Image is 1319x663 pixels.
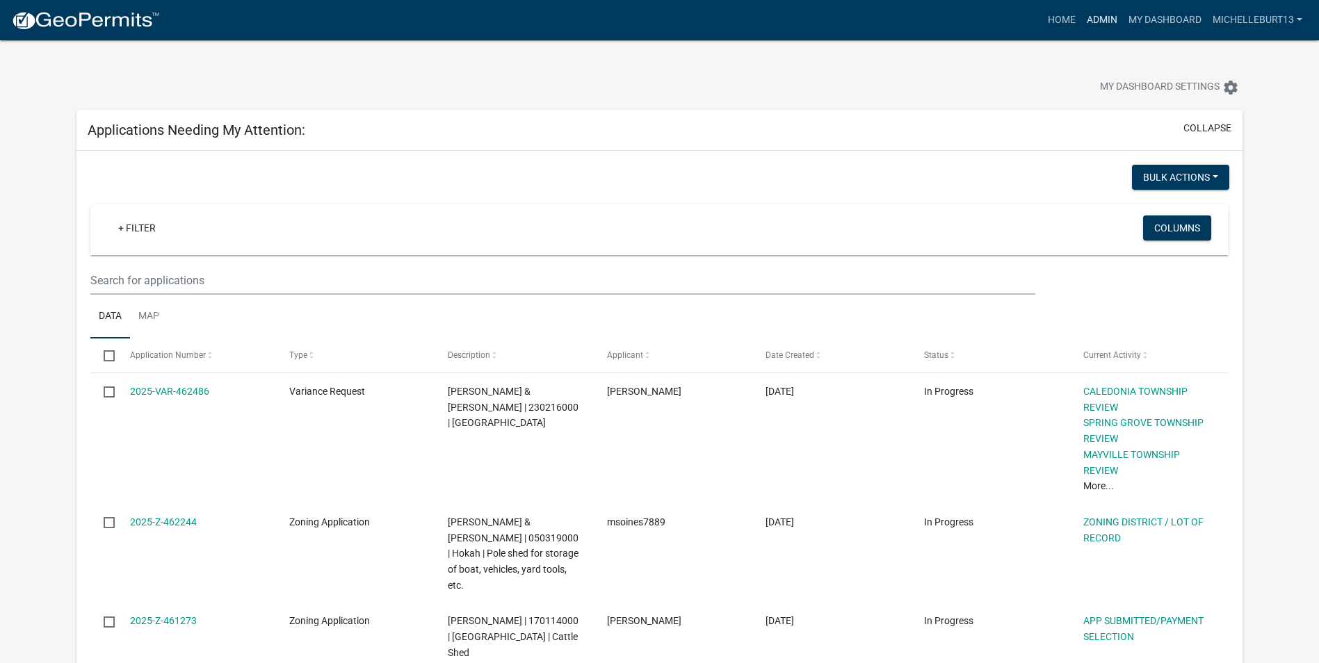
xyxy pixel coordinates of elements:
[911,338,1069,372] datatable-header-cell: Status
[107,215,167,240] a: + Filter
[607,615,681,626] span: Matt Feldmeier
[766,615,794,626] span: 08/08/2025
[90,266,1035,295] input: Search for applications
[130,295,168,339] a: Map
[1100,79,1220,96] span: My Dashboard Settings
[130,386,209,397] a: 2025-VAR-462486
[90,338,117,372] datatable-header-cell: Select
[1083,449,1180,476] a: MAYVILLE TOWNSHIP REVIEW
[289,350,307,360] span: Type
[289,615,370,626] span: Zoning Application
[1083,516,1204,543] a: ZONING DISTRICT / LOT OF RECORD
[1081,7,1123,33] a: Admin
[924,350,948,360] span: Status
[1083,417,1204,444] a: SPRING GROVE TOWNSHIP REVIEW
[766,386,794,397] span: 08/12/2025
[1123,7,1207,33] a: My Dashboard
[924,516,973,527] span: In Progress
[276,338,435,372] datatable-header-cell: Type
[448,516,578,591] span: OINES,MARTIN & SUSAN | 050319000 | Hokah | Pole shed for storage of boat, vehicles, yard tools, etc.
[117,338,275,372] datatable-header-cell: Application Number
[1207,7,1308,33] a: michelleburt13
[1083,386,1188,413] a: CALEDONIA TOWNSHIP REVIEW
[1222,79,1239,96] i: settings
[924,386,973,397] span: In Progress
[593,338,752,372] datatable-header-cell: Applicant
[766,350,814,360] span: Date Created
[1042,7,1081,33] a: Home
[752,338,911,372] datatable-header-cell: Date Created
[130,350,206,360] span: Application Number
[607,516,665,527] span: msoines7889
[435,338,593,372] datatable-header-cell: Description
[88,122,305,138] h5: Applications Needing My Attention:
[607,350,643,360] span: Applicant
[1143,215,1211,240] button: Columns
[1132,165,1229,190] button: Bulk Actions
[766,516,794,527] span: 08/11/2025
[607,386,681,397] span: Adam Steele
[448,386,578,429] span: BISSEN,DONALD E & SANDRA K | 230216000 | Hokah City
[1089,74,1250,101] button: My Dashboard Settingssettings
[1069,338,1228,372] datatable-header-cell: Current Activity
[1083,615,1204,642] a: APP SUBMITTED/PAYMENT SELECTION
[90,295,130,339] a: Data
[924,615,973,626] span: In Progress
[1183,121,1231,136] button: collapse
[1083,480,1114,491] a: More...
[130,615,197,626] a: 2025-Z-461273
[289,516,370,527] span: Zoning Application
[289,386,365,397] span: Variance Request
[448,615,578,658] span: FELDMEIER,MATTHEW W | 170114000 | Yucatan | Cattle Shed
[130,516,197,527] a: 2025-Z-462244
[448,350,490,360] span: Description
[1083,350,1141,360] span: Current Activity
